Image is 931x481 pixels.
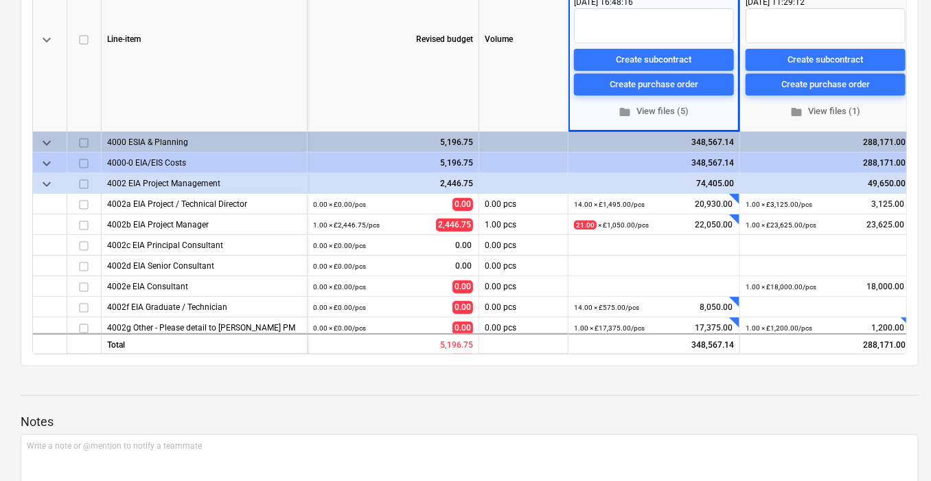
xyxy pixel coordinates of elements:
button: View files (1) [746,101,906,122]
span: View files (5) [579,104,728,120]
span: 0.00 [452,322,473,335]
span: 20,930.00 [693,199,734,210]
small: 1.00 × £1,200.00 / pcs [746,324,812,332]
small: 1.00 × £17,375.00 / pcs [574,324,645,332]
div: 4002d EIA Senior Consultant [107,256,301,276]
small: 0.00 × £0.00 / pcs [313,262,366,270]
small: 1.00 × £3,125.00 / pcs [746,201,812,208]
span: 8,050.00 [698,302,734,313]
div: 0.00 pcs [479,194,568,214]
button: View files (5) [574,101,734,122]
div: 348,567.14 [574,153,734,173]
span: 0.00 [452,198,473,211]
span: keyboard_arrow_down [38,176,55,192]
div: 288,171.00 [746,132,906,153]
span: 2,446.75 [436,219,473,232]
div: 5,196.75 [313,153,473,173]
span: folder [619,106,632,118]
div: 4002b EIA Project Manager [107,214,301,234]
span: keyboard_arrow_down [38,155,55,172]
div: 0.00 pcs [479,297,568,317]
small: × £1,050.00 / pcs [574,221,649,230]
div: Total [102,333,308,354]
span: folder [791,106,803,118]
small: 1.00 × £18,000.00 / pcs [746,283,816,291]
div: 4000 ESIA & Planning [107,132,301,152]
div: 4002f EIA Graduate / Technician [107,297,301,317]
span: 0.00 [452,301,473,314]
button: Create purchase order [746,74,906,96]
button: Create subcontract [574,49,734,71]
div: 4002a EIA Project / Technical Director [107,194,301,214]
small: 14.00 × £1,495.00 / pcs [574,201,645,208]
iframe: Chat Widget [862,415,931,481]
span: 3,125.00 [870,199,906,210]
div: 0.00 pcs [479,276,568,297]
div: 74,405.00 [574,173,734,194]
div: 0.00 pcs [479,235,568,256]
div: 348,567.14 [574,132,734,153]
span: keyboard_arrow_down [38,135,55,151]
div: 4002c EIA Principal Consultant [107,235,301,255]
span: 18,000.00 [865,281,906,293]
span: View files (1) [751,104,900,120]
small: 1.00 × £2,446.75 / pcs [313,221,380,229]
div: 0.00 pcs [479,317,568,338]
small: 0.00 × £0.00 / pcs [313,242,366,249]
div: 4000-0 EIA/EIS Costs [107,153,301,172]
small: 0.00 × £0.00 / pcs [313,304,366,311]
small: 1.00 × £23,625.00 / pcs [746,221,816,229]
span: 22,050.00 [693,219,734,231]
div: 4002g Other - Please detail to Galileo PM [107,317,301,337]
div: 4002e EIA Consultant [107,276,301,296]
small: 14.00 × £575.00 / pcs [574,304,639,311]
div: Create subcontract [617,52,692,68]
div: 5,196.75 [308,333,479,354]
button: Create subcontract [746,49,906,71]
button: Create purchase order [574,74,734,96]
span: 0.00 [454,260,473,272]
div: Create purchase order [781,77,870,93]
div: 348,567.14 [568,333,740,354]
div: 49,650.00 [746,173,906,194]
div: Create subcontract [788,52,864,68]
div: 288,171.00 [740,333,912,354]
span: 0.00 [452,280,473,293]
div: 0.00 pcs [479,256,568,276]
div: 288,171.00 [746,153,906,173]
span: 23,625.00 [865,219,906,231]
span: 17,375.00 [693,322,734,334]
span: keyboard_arrow_down [38,32,55,48]
div: 4002 EIA Project Management [107,173,301,193]
small: 0.00 × £0.00 / pcs [313,201,366,208]
small: 0.00 × £0.00 / pcs [313,324,366,332]
div: 5,196.75 [313,132,473,153]
div: 1.00 pcs [479,214,568,235]
div: Create purchase order [610,77,698,93]
span: 0.00 [454,240,473,251]
span: 1,200.00 [870,322,906,334]
div: 2,446.75 [313,173,473,194]
p: Notes [21,414,919,430]
small: 0.00 × £0.00 / pcs [313,283,366,291]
